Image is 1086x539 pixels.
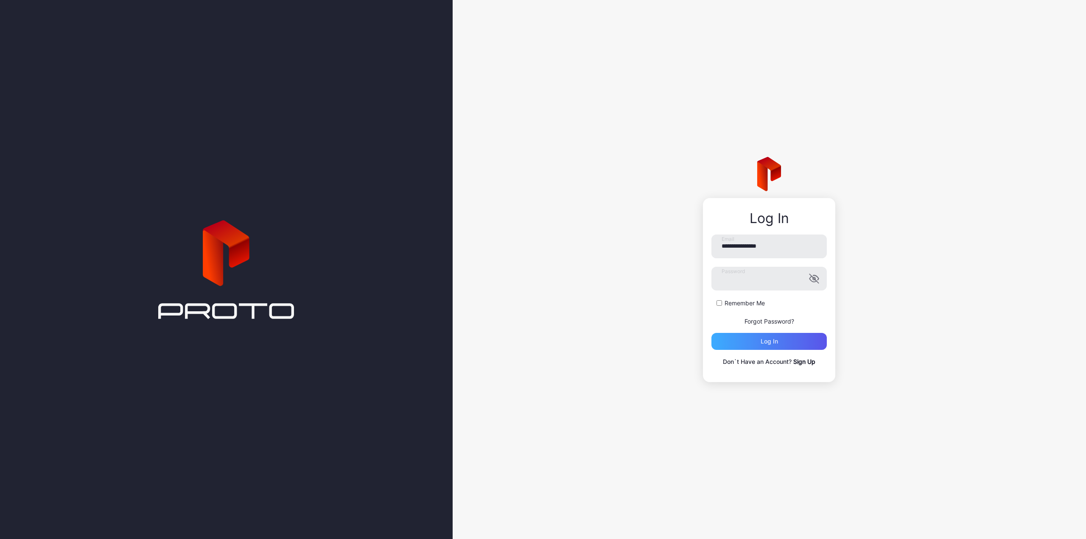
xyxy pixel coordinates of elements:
[793,358,815,365] a: Sign Up
[761,338,778,345] div: Log in
[711,333,827,350] button: Log in
[725,299,765,307] label: Remember Me
[711,267,827,290] input: Password
[711,235,827,258] input: Email
[745,318,794,325] a: Forgot Password?
[711,357,827,367] p: Don`t Have an Account?
[711,211,827,226] div: Log In
[809,274,819,284] button: Password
